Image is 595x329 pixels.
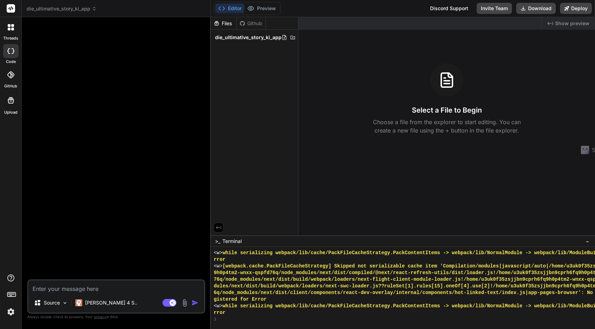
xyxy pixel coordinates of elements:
span: ❯ [214,316,217,323]
button: Preview [244,3,279,13]
span: <w> [214,303,222,309]
label: GitHub [4,83,17,89]
span: die_ultimative_story_ki_app [215,34,282,41]
img: icon [192,299,199,306]
p: Choose a file from the explorer to start editing. You can create a new file using the + button in... [368,118,525,135]
button: Deploy [560,3,592,14]
button: Editor [215,3,244,13]
span: Terminal [222,238,242,245]
img: Pick Models [62,300,68,306]
label: Upload [4,109,18,115]
span: >_ [215,238,220,245]
div: Github [237,20,265,27]
img: Claude 4 Sonnet [75,299,82,306]
div: Discord Support [426,3,472,14]
h3: Select a File to Begin [412,105,482,115]
button: − [584,236,591,247]
span: gistered for Error [214,296,267,303]
p: Always double-check its answers. Your in Bind [27,314,205,320]
button: Invite Team [477,3,512,14]
img: attachment [181,299,189,307]
div: Files [211,20,236,27]
span: privacy [94,315,106,319]
span: rror [214,256,226,263]
label: code [6,59,16,65]
img: settings [5,306,17,318]
span: Show preview [555,20,589,27]
span: − [586,238,589,245]
span: <w> [214,250,222,256]
span: die_ultimative_story_ki_app [27,5,97,12]
span: <w> [214,263,222,270]
button: Download [516,3,556,14]
p: [PERSON_NAME] 4 S.. [85,299,137,306]
p: Source [44,299,60,306]
label: threads [3,35,18,41]
span: rror [214,309,226,316]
